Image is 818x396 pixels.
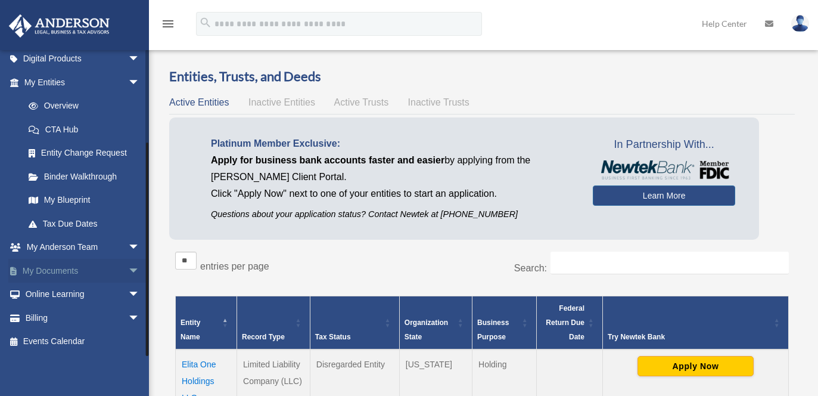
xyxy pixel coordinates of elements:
[237,296,310,349] th: Record Type: Activate to sort
[599,160,729,180] img: NewtekBankLogoSM.png
[169,97,229,107] span: Active Entities
[211,207,575,222] p: Questions about your application status? Contact Newtek at [PHONE_NUMBER]
[791,15,809,32] img: User Pic
[514,263,547,273] label: Search:
[8,283,158,307] a: Online Learningarrow_drop_down
[128,259,152,283] span: arrow_drop_down
[17,165,152,188] a: Binder Walkthrough
[5,14,113,38] img: Anderson Advisors Platinum Portal
[169,67,795,86] h3: Entities, Trusts, and Deeds
[211,135,575,152] p: Platinum Member Exclusive:
[593,135,735,154] span: In Partnership With...
[17,212,152,236] a: Tax Due Dates
[17,188,152,212] a: My Blueprint
[536,296,602,349] th: Federal Return Due Date: Activate to sort
[17,94,146,118] a: Overview
[128,236,152,260] span: arrow_drop_down
[593,185,735,206] a: Learn More
[315,333,351,341] span: Tax Status
[405,318,448,341] span: Organization State
[546,304,584,341] span: Federal Return Due Date
[176,296,237,349] th: Entity Name: Activate to invert sorting
[199,16,212,29] i: search
[608,330,770,344] div: Try Newtek Bank
[200,261,269,271] label: entries per page
[128,306,152,330] span: arrow_drop_down
[8,259,158,283] a: My Documentsarrow_drop_down
[8,47,158,71] a: Digital Productsarrow_drop_down
[211,185,575,202] p: Click "Apply Now" next to one of your entities to start an application.
[211,152,575,185] p: by applying from the [PERSON_NAME] Client Portal.
[161,21,175,31] a: menu
[248,97,315,107] span: Inactive Entities
[408,97,469,107] span: Inactive Trusts
[334,97,389,107] span: Active Trusts
[637,356,754,376] button: Apply Now
[128,70,152,95] span: arrow_drop_down
[399,296,472,349] th: Organization State: Activate to sort
[8,236,158,259] a: My Anderson Teamarrow_drop_down
[17,117,152,141] a: CTA Hub
[17,141,152,165] a: Entity Change Request
[8,306,158,330] a: Billingarrow_drop_down
[181,318,200,341] span: Entity Name
[242,333,285,341] span: Record Type
[128,283,152,307] span: arrow_drop_down
[8,330,158,354] a: Events Calendar
[128,47,152,72] span: arrow_drop_down
[8,70,152,94] a: My Entitiesarrow_drop_down
[477,318,509,341] span: Business Purpose
[310,296,399,349] th: Tax Status: Activate to sort
[603,296,789,349] th: Try Newtek Bank : Activate to sort
[161,17,175,31] i: menu
[472,296,537,349] th: Business Purpose: Activate to sort
[211,155,444,165] span: Apply for business bank accounts faster and easier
